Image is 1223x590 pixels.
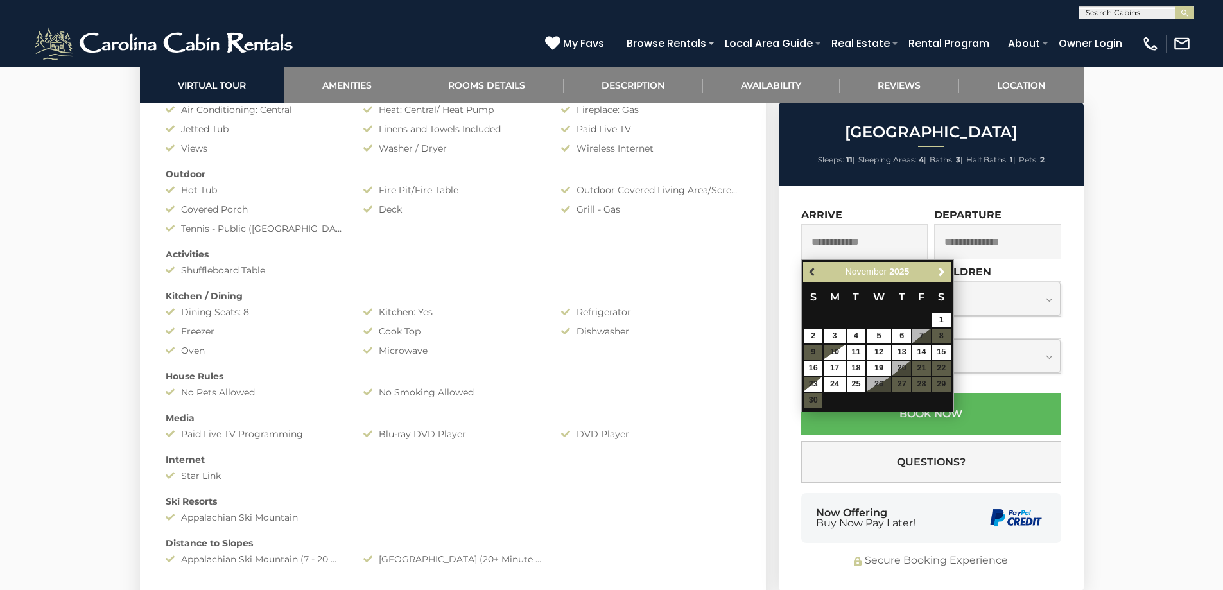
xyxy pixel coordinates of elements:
[354,386,551,399] div: No Smoking Allowed
[801,393,1061,435] button: Book Now
[354,203,551,216] div: Deck
[32,24,299,63] img: White-1-2.png
[156,103,354,116] div: Air Conditioning: Central
[816,518,915,528] span: Buy Now Pay Later!
[801,553,1061,568] div: Secure Booking Experience
[156,168,750,180] div: Outdoor
[354,123,551,135] div: Linens and Towels Included
[824,361,846,376] a: 17
[825,32,896,55] a: Real Estate
[156,184,354,196] div: Hot Tub
[932,313,951,327] a: 1
[804,361,822,376] a: 16
[156,469,354,482] div: Star Link
[867,345,891,360] a: 12
[858,155,917,164] span: Sleeping Areas:
[156,344,354,357] div: Oven
[808,267,818,277] span: Previous
[937,267,947,277] span: Next
[816,508,915,528] div: Now Offering
[551,184,749,196] div: Outdoor Covered Living Area/Screened Porch
[156,537,750,550] div: Distance to Slopes
[830,291,840,303] span: Monday
[847,329,865,343] a: 4
[1052,32,1129,55] a: Owner Login
[551,142,749,155] div: Wireless Internet
[551,428,749,440] div: DVD Player
[932,345,951,360] a: 15
[934,209,1002,221] label: Departure
[354,142,551,155] div: Washer / Dryer
[847,377,865,392] a: 25
[156,325,354,338] div: Freezer
[156,248,750,261] div: Activities
[810,291,817,303] span: Sunday
[156,428,354,440] div: Paid Live TV Programming
[892,329,911,343] a: 6
[824,377,846,392] a: 24
[545,35,607,52] a: My Favs
[873,291,885,303] span: Wednesday
[156,511,354,524] div: Appalachian Ski Mountain
[354,553,551,566] div: [GEOGRAPHIC_DATA] (20+ Minute Drive)
[1010,155,1013,164] strong: 1
[410,67,564,103] a: Rooms Details
[801,209,842,221] label: Arrive
[919,155,924,164] strong: 4
[284,67,410,103] a: Amenities
[959,67,1084,103] a: Location
[620,32,713,55] a: Browse Rentals
[156,495,750,508] div: Ski Resorts
[956,155,960,164] strong: 3
[804,329,822,343] a: 2
[912,345,931,360] a: 14
[804,264,820,280] a: Previous
[938,291,944,303] span: Saturday
[867,329,891,343] a: 5
[551,103,749,116] div: Fireplace: Gas
[853,291,859,303] span: Tuesday
[1141,35,1159,53] img: phone-regular-white.png
[156,203,354,216] div: Covered Porch
[846,266,887,277] span: November
[551,306,749,318] div: Refrigerator
[840,67,959,103] a: Reviews
[354,306,551,318] div: Kitchen: Yes
[564,67,703,103] a: Description
[551,203,749,216] div: Grill - Gas
[846,155,853,164] strong: 11
[782,124,1080,141] h2: [GEOGRAPHIC_DATA]
[156,222,354,235] div: Tennis - Public ([GEOGRAPHIC_DATA])
[930,155,954,164] span: Baths:
[156,553,354,566] div: Appalachian Ski Mountain (7 - 20 Minute Drive)
[918,291,924,303] span: Friday
[818,152,855,168] li: |
[892,345,911,360] a: 13
[140,67,284,103] a: Virtual Tour
[156,142,354,155] div: Views
[354,103,551,116] div: Heat: Central/ Heat Pump
[551,325,749,338] div: Dishwasher
[563,35,604,51] span: My Favs
[847,345,865,360] a: 11
[804,377,822,392] a: 23
[703,67,840,103] a: Availability
[818,155,844,164] span: Sleeps:
[354,344,551,357] div: Microwave
[824,345,846,360] a: 10
[934,266,991,278] label: Children
[1019,155,1038,164] span: Pets:
[551,123,749,135] div: Paid Live TV
[966,155,1008,164] span: Half Baths:
[156,370,750,383] div: House Rules
[354,325,551,338] div: Cook Top
[934,264,950,280] a: Next
[930,152,963,168] li: |
[889,266,909,277] span: 2025
[718,32,819,55] a: Local Area Guide
[156,290,750,302] div: Kitchen / Dining
[156,123,354,135] div: Jetted Tub
[899,291,905,303] span: Thursday
[1040,155,1045,164] strong: 2
[824,329,846,343] a: 3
